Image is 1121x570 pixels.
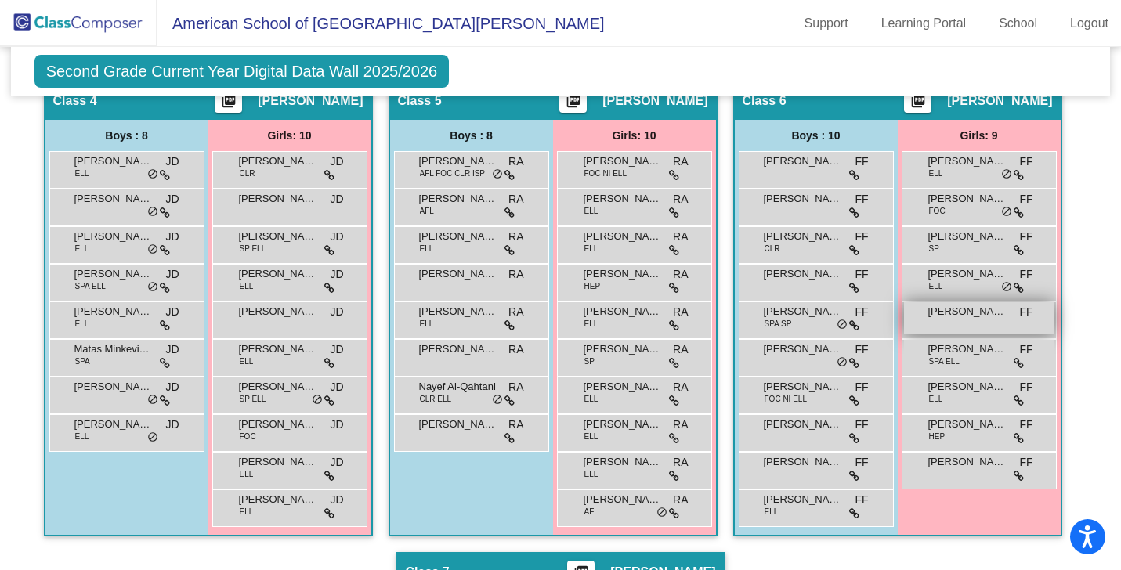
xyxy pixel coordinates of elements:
span: FOC [240,431,256,442]
span: JD [165,417,179,433]
span: ELL [584,393,598,405]
span: AFL [420,205,434,217]
span: FF [1019,266,1032,283]
span: SP ELL [240,393,266,405]
span: [PERSON_NAME] [928,304,1007,319]
span: [PERSON_NAME] [947,93,1052,109]
span: [PERSON_NAME] [928,417,1007,432]
mat-icon: picture_as_pdf [219,93,238,115]
span: [PERSON_NAME] [239,153,317,169]
span: [PERSON_NAME] [239,191,317,207]
span: [PERSON_NAME] [258,93,363,109]
span: ELL [75,243,89,254]
span: [PERSON_NAME] [764,454,842,470]
span: [PERSON_NAME] [239,266,317,282]
span: [PERSON_NAME] [74,304,153,319]
span: FF [1019,229,1032,245]
span: do_not_disturb_alt [1001,281,1012,294]
span: [PERSON_NAME] [74,229,153,244]
span: ELL [240,506,254,518]
span: SPA [75,355,90,367]
a: Learning Portal [869,11,979,36]
span: [PERSON_NAME] [584,153,662,169]
span: Class 6 [743,93,787,109]
span: ELL [240,355,254,367]
span: SPA ELL [929,355,960,367]
span: American School of [GEOGRAPHIC_DATA][PERSON_NAME] [157,11,605,36]
span: FF [855,417,868,433]
span: [PERSON_NAME] [419,229,497,244]
div: Boys : 8 [45,120,208,151]
span: FF [855,304,868,320]
span: do_not_disturb_alt [656,507,667,519]
span: AFL [584,506,598,518]
span: JD [165,153,179,170]
span: ELL [75,168,89,179]
span: do_not_disturb_alt [1001,168,1012,181]
span: FF [855,379,868,395]
span: [PERSON_NAME] [764,492,842,507]
span: FF [855,266,868,283]
span: [PERSON_NAME] [584,341,662,357]
span: do_not_disturb_alt [1001,206,1012,218]
div: Boys : 8 [390,120,553,151]
span: [PERSON_NAME] [764,417,842,432]
span: FOC [929,205,946,217]
span: CLR [240,168,255,179]
span: do_not_disturb_alt [147,431,158,444]
span: [PERSON_NAME] [419,153,497,169]
span: [PERSON_NAME] [764,304,842,319]
span: ELL [584,468,598,480]
span: RA [673,379,688,395]
span: RA [508,304,523,320]
span: ELL [929,280,943,292]
span: do_not_disturb_alt [837,319,848,331]
span: do_not_disturb_alt [147,244,158,256]
span: [PERSON_NAME] [74,417,153,432]
span: do_not_disturb_alt [147,168,158,181]
span: FF [1019,454,1032,471]
span: [PERSON_NAME] [PERSON_NAME] [74,191,153,207]
span: RA [673,191,688,207]
span: FF [1019,191,1032,207]
span: [PERSON_NAME] [419,341,497,357]
span: RA [673,492,688,508]
span: [PERSON_NAME] [764,341,842,357]
span: [PERSON_NAME] [74,266,153,282]
span: Nayef Al-Qahtani [419,379,497,395]
span: JD [165,266,179,283]
span: CLR ELL [420,393,452,405]
span: do_not_disturb_alt [147,394,158,406]
span: Matas Minkevicius [74,341,153,357]
button: Print Students Details [215,89,242,113]
span: JD [165,304,179,320]
span: ELL [584,431,598,442]
span: AFL FOC CLR ISP [420,168,486,179]
span: SP [929,243,939,254]
span: [PERSON_NAME] [584,417,662,432]
span: [PERSON_NAME] [74,379,153,395]
span: [PERSON_NAME] [928,229,1007,244]
div: Girls: 10 [208,120,371,151]
span: HEP [584,280,601,292]
span: ELL [240,280,254,292]
span: FF [1019,341,1032,358]
span: [PERSON_NAME] [419,304,497,319]
span: RA [508,191,523,207]
span: RA [673,304,688,320]
span: SPA SP [765,318,792,330]
span: [PERSON_NAME] [419,266,497,282]
span: [PERSON_NAME] [764,266,842,282]
span: SPA ELL [75,280,106,292]
span: JD [165,229,179,245]
span: [PERSON_NAME] [239,454,317,470]
span: HEP [929,431,946,442]
span: RA [508,229,523,245]
span: JD [165,379,179,395]
span: [PERSON_NAME] [239,417,317,432]
span: CLR [765,243,780,254]
span: ELL [929,168,943,179]
span: FF [1019,304,1032,320]
span: [PERSON_NAME] [239,379,317,395]
span: [PERSON_NAME] [584,304,662,319]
